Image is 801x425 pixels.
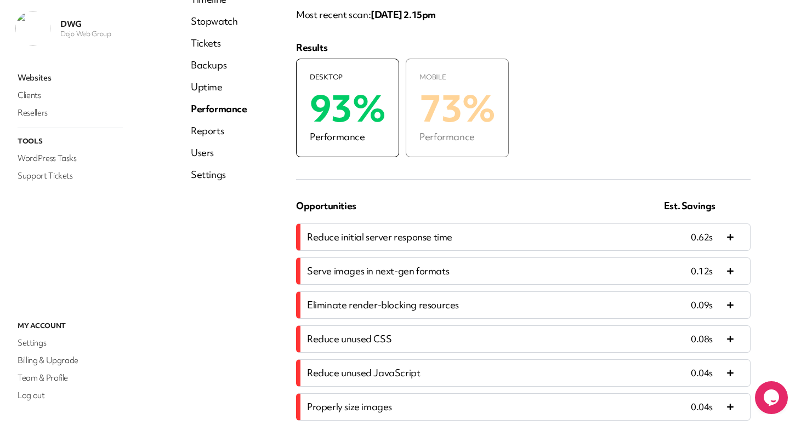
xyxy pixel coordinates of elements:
p: Tools [15,134,125,148]
a: Log out [15,388,125,403]
p: Results [296,41,509,54]
a: WordPress Tasks [15,151,125,166]
p: My Account [15,319,125,333]
span: Eliminate render-blocking resources [307,298,459,311]
p: Performance [310,130,385,143]
a: Settings [191,168,247,181]
a: Reports [191,124,247,137]
a: Team & Profile [15,370,125,386]
span: 0.04s [691,400,713,413]
p: 73% [419,82,495,135]
a: Support Tickets [15,168,125,183]
a: Clients [15,88,125,103]
a: Tickets [191,37,247,50]
span: 0.12s [691,265,713,278]
p: Dojo Web Group [60,30,111,38]
span: 0.62s [691,231,713,244]
div: Est. Savings [637,199,715,213]
p: Performance [419,130,495,143]
span: Properly size images [307,400,392,413]
iframe: To enrich screen reader interactions, please activate Accessibility in Grammarly extension settings [755,381,790,414]
a: Billing & Upgrade [15,353,125,368]
a: Uptime [191,81,247,94]
a: Websites [15,70,125,85]
span: Reduce unused CSS [307,332,391,345]
a: Settings [15,335,125,351]
a: Backups [191,59,247,72]
p: Most recent scan: [296,8,751,21]
span: Reduce unused JavaScript [307,366,420,379]
span: [DATE] 2.15pm [371,8,436,21]
a: Resellers [15,105,125,120]
a: Performance [191,102,247,116]
span: Serve images in next-gen formats [307,265,449,277]
a: Users [191,146,247,159]
div: Opportunities [296,199,637,213]
span: Reduce initial server response time [307,231,452,243]
span: 0.08s [691,332,713,346]
span: 0.04s [691,366,713,380]
p: DWG [60,19,111,30]
span: 0.09s [691,298,713,312]
p: Mobile [419,72,495,82]
p: 93% [310,82,385,135]
a: Stopwatch [191,15,247,28]
p: Desktop [310,72,385,82]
